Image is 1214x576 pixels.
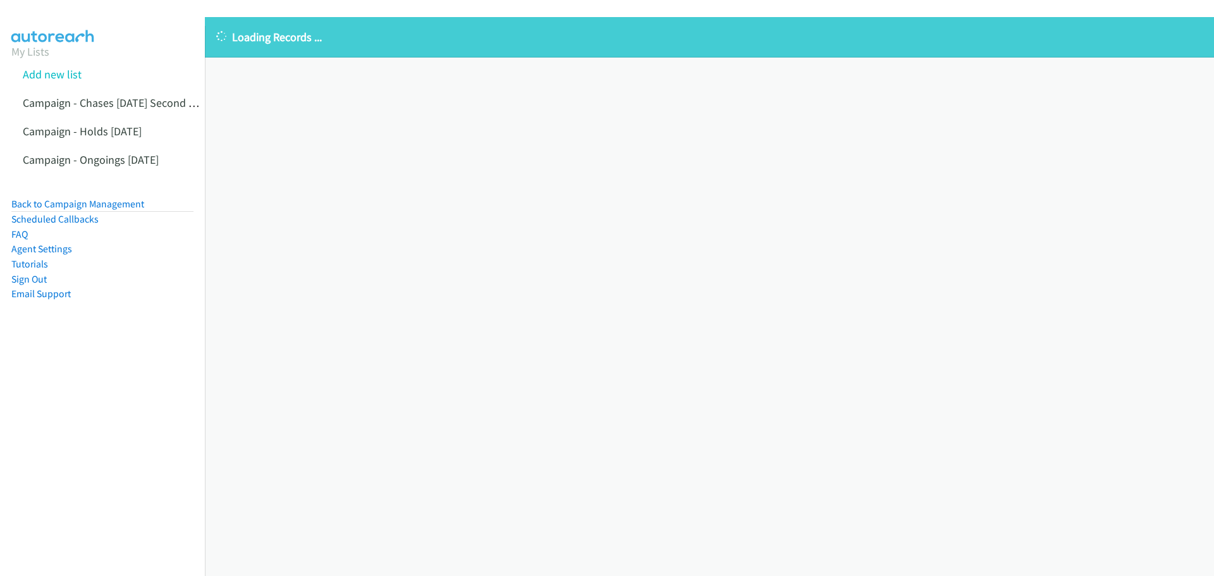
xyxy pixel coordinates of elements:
a: My Lists [11,44,49,59]
p: Loading Records ... [216,28,1203,46]
a: Scheduled Callbacks [11,213,99,225]
a: Campaign - Chases [DATE] Second Attempts [23,95,233,110]
a: Email Support [11,288,71,300]
a: Back to Campaign Management [11,198,144,210]
a: Tutorials [11,258,48,270]
a: Add new list [23,67,82,82]
a: FAQ [11,228,28,240]
a: Agent Settings [11,243,72,255]
a: Campaign - Holds [DATE] [23,124,142,138]
a: Campaign - Ongoings [DATE] [23,152,159,167]
a: Sign Out [11,273,47,285]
